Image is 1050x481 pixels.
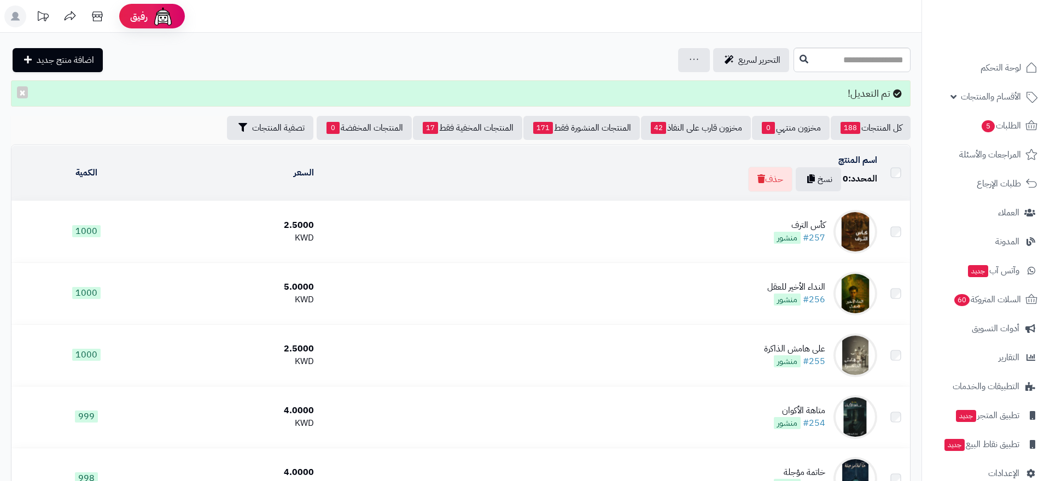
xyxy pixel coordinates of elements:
img: ai-face.png [152,5,174,27]
a: المدونة [929,228,1043,255]
a: مخزون قارب على النفاذ42 [641,116,751,140]
span: 17 [423,122,438,134]
span: جديد [944,439,965,451]
span: 999 [75,410,98,423]
div: KWD [166,294,314,306]
a: تطبيق المتجرجديد [929,402,1043,429]
button: تصفية المنتجات [227,116,313,140]
div: المحدد: [843,173,877,185]
a: #254 [803,417,825,430]
span: جديد [956,410,976,422]
span: طلبات الإرجاع [977,176,1021,191]
span: 5 [982,120,995,132]
div: 4.0000 [166,466,314,479]
span: 0 [326,122,340,134]
span: تصفية المنتجات [252,121,305,134]
img: logo-2.png [976,28,1040,51]
span: تطبيق المتجر [955,408,1019,423]
a: مخزون منتهي0 [752,116,830,140]
div: KWD [166,232,314,244]
a: السعر [294,166,314,179]
span: أدوات التسويق [972,321,1019,336]
span: 42 [651,122,666,134]
a: الطلبات5 [929,113,1043,139]
div: KWD [166,417,314,430]
a: تطبيق نقاط البيعجديد [929,431,1043,457]
a: الكمية [75,166,97,179]
a: طلبات الإرجاع [929,171,1043,197]
a: تحديثات المنصة [29,5,56,30]
a: المنتجات المنشورة فقط171 [523,116,640,140]
span: العملاء [998,205,1019,220]
a: #256 [803,293,825,306]
img: على هامش الذاكرة [833,333,877,377]
div: متاهة الأكوان [774,404,825,417]
img: النداء الأخير للعقل [833,272,877,315]
span: المدونة [995,234,1019,249]
span: السلات المتروكة [953,292,1021,307]
a: السلات المتروكة60 [929,286,1043,313]
div: KWD [166,355,314,368]
a: التقارير [929,344,1043,371]
button: حذف [748,167,792,192]
a: وآتس آبجديد [929,257,1043,284]
span: الطلبات [981,118,1021,133]
span: وآتس آب [967,263,1019,278]
span: منشور [774,294,801,306]
a: التحرير لسريع [713,48,789,72]
span: تطبيق نقاط البيع [943,437,1019,452]
div: 2.5000 [166,219,314,232]
a: أدوات التسويق [929,315,1043,342]
div: 2.5000 [166,343,314,355]
a: لوحة التحكم [929,55,1043,81]
a: التطبيقات والخدمات [929,373,1043,400]
span: 0 [843,172,848,185]
span: اضافة منتج جديد [37,54,94,67]
span: منشور [774,355,801,367]
div: 5.0000 [166,281,314,294]
div: تم التعديل! [11,80,911,107]
button: نسخ [796,167,841,191]
a: اسم المنتج [838,154,877,167]
span: التحرير لسريع [738,54,780,67]
a: المنتجات المخفضة0 [317,116,412,140]
span: 188 [841,122,860,134]
span: التطبيقات والخدمات [953,379,1019,394]
span: منشور [774,232,801,244]
span: جديد [968,265,988,277]
span: المراجعات والأسئلة [959,147,1021,162]
span: 1000 [72,349,101,361]
div: كأس الترف [774,219,825,232]
span: 0 [762,122,775,134]
a: #257 [803,231,825,244]
div: النداء الأخير للعقل [767,281,825,294]
div: خاتمة مؤجلة [774,466,825,479]
span: الإعدادات [988,466,1019,481]
div: على هامش الذاكرة [764,343,825,355]
button: × [17,86,28,98]
a: #255 [803,355,825,368]
a: المراجعات والأسئلة [929,142,1043,168]
a: اضافة منتج جديد [13,48,103,72]
a: كل المنتجات188 [831,116,911,140]
a: العملاء [929,200,1043,226]
span: التقارير [999,350,1019,365]
span: لوحة التحكم [981,60,1021,75]
span: الأقسام والمنتجات [961,89,1021,104]
img: متاهة الأكوان [833,395,877,439]
span: 60 [954,294,970,306]
div: 4.0000 [166,404,314,417]
span: منشور [774,417,801,429]
span: 1000 [72,287,101,299]
span: 171 [533,122,553,134]
img: كأس الترف [833,210,877,254]
span: رفيق [130,10,148,23]
a: المنتجات المخفية فقط17 [413,116,522,140]
span: 1000 [72,225,101,237]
